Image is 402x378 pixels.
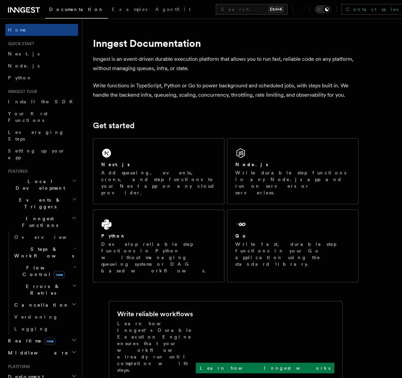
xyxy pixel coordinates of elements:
[235,233,247,239] h2: Go
[8,111,47,123] span: Your first Functions
[117,309,193,319] h2: Write reliable workflows
[5,194,78,213] button: Events & Triggers
[5,96,78,108] a: Install the SDK
[5,364,30,369] span: Platform
[12,311,78,323] a: Versioning
[5,347,78,359] button: Middleware
[101,233,126,239] h2: Python
[5,89,37,94] span: Inngest tour
[8,63,40,68] span: Node.js
[315,5,331,13] button: Toggle dark mode
[8,99,77,104] span: Install the SDK
[101,241,216,274] p: Develop reliable step functions in Python without managing queueing systems or DAG based workflows.
[5,24,78,36] a: Home
[8,75,32,80] span: Python
[5,349,68,356] span: Middleware
[5,145,78,163] a: Setting up your app
[49,7,104,12] span: Documentation
[117,320,196,373] p: Learn how Inngest's Durable Execution Engine ensures that your workflow already run until complet...
[5,215,72,229] span: Inngest Functions
[54,271,65,278] span: new
[12,264,73,278] span: Flow Control
[93,37,359,49] h1: Inngest Documentation
[227,210,359,282] a: GoWrite fast, durable step functions in your Go application using the standard library.
[200,365,330,371] p: Learn how Inngest works
[101,169,216,196] p: Add queueing, events, crons, and step functions to your Next app on any cloud provider.
[12,246,74,259] span: Steps & Workflows
[12,283,72,296] span: Errors & Retries
[196,363,334,373] a: Learn how Inngest works
[44,337,55,345] span: new
[93,54,359,73] p: Inngest is an event-driven durable execution platform that allows you to run fast, reliable code ...
[12,302,69,308] span: Cancellation
[5,178,72,191] span: Local Development
[5,60,78,72] a: Node.js
[216,4,287,15] button: Search...Ctrl+K
[5,48,78,60] a: Next.js
[8,130,64,142] span: Leveraging Steps
[108,2,151,18] a: Examples
[5,169,28,174] span: Features
[12,231,78,243] a: Overview
[5,41,34,47] span: Quick start
[235,161,268,168] h2: Node.js
[269,6,283,13] kbd: Ctrl+K
[5,175,78,194] button: Local Development
[112,7,147,12] span: Examples
[5,213,78,231] button: Inngest Functions
[45,2,108,19] a: Documentation
[8,27,27,33] span: Home
[5,197,72,210] span: Events & Triggers
[14,314,58,320] span: Versioning
[14,326,49,331] span: Logging
[93,81,359,100] p: Write functions in TypeScript, Python or Go to power background and scheduled jobs, with steps bu...
[235,169,350,196] p: Write durable step functions in any Node.js app and run on servers or serverless.
[93,121,134,130] a: Get started
[12,262,78,280] button: Flow Controlnew
[5,108,78,126] a: Your first Functions
[5,335,78,347] button: Realtimenew
[5,72,78,84] a: Python
[155,7,191,12] span: AgentKit
[12,280,78,299] button: Errors & Retries
[8,148,65,160] span: Setting up your app
[151,2,195,18] a: AgentKit
[5,126,78,145] a: Leveraging Steps
[235,241,350,267] p: Write fast, durable step functions in your Go application using the standard library.
[8,51,40,56] span: Next.js
[12,323,78,335] a: Logging
[12,299,78,311] button: Cancellation
[5,337,55,344] span: Realtime
[12,243,78,262] button: Steps & Workflows
[227,138,359,204] a: Node.jsWrite durable step functions in any Node.js app and run on servers or serverless.
[14,235,83,240] span: Overview
[93,138,224,204] a: Next.jsAdd queueing, events, crons, and step functions to your Next app on any cloud provider.
[93,210,224,282] a: PythonDevelop reliable step functions in Python without managing queueing systems or DAG based wo...
[101,161,130,168] h2: Next.js
[5,231,78,335] div: Inngest Functions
